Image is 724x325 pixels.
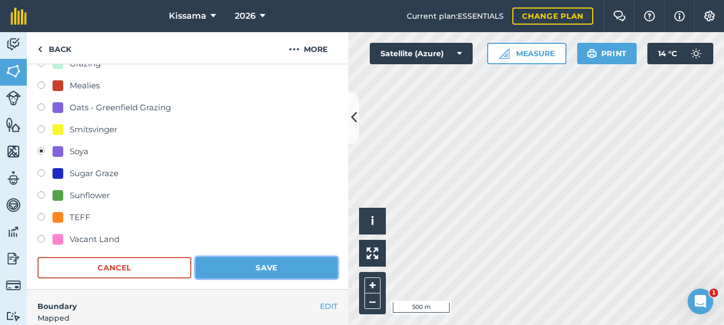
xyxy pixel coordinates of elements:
span: 2026 [235,10,256,22]
button: EDIT [320,300,338,312]
img: svg+xml;base64,PHN2ZyB4bWxucz0iaHR0cDovL3d3dy53My5vcmcvMjAwMC9zdmciIHdpZHRoPSIxOSIgaGVpZ2h0PSIyNC... [587,47,597,60]
img: svg+xml;base64,PD94bWwgdmVyc2lvbj0iMS4wIiBlbmNvZGluZz0idXRmLTgiPz4KPCEtLSBHZW5lcmF0b3I6IEFkb2JlIE... [6,197,21,213]
img: svg+xml;base64,PHN2ZyB4bWxucz0iaHR0cDovL3d3dy53My5vcmcvMjAwMC9zdmciIHdpZHRoPSI1NiIgaGVpZ2h0PSI2MC... [6,117,21,133]
img: svg+xml;base64,PHN2ZyB4bWxucz0iaHR0cDovL3d3dy53My5vcmcvMjAwMC9zdmciIHdpZHRoPSIyMCIgaGVpZ2h0PSIyNC... [289,43,300,56]
img: Ruler icon [499,48,510,59]
button: Satellite (Azure) [370,43,473,64]
button: i [359,208,386,235]
button: Measure [487,43,566,64]
img: fieldmargin Logo [11,7,27,25]
img: A cog icon [703,11,716,21]
button: Save [196,257,338,278]
div: Mealies [70,79,100,92]
span: Kissama [169,10,206,22]
button: + [364,277,380,293]
a: Change plan [512,7,593,25]
img: svg+xml;base64,PD94bWwgdmVyc2lvbj0iMS4wIiBlbmNvZGluZz0idXRmLTgiPz4KPCEtLSBHZW5lcmF0b3I6IEFkb2JlIE... [6,311,21,321]
div: TEFF [70,211,91,224]
img: Four arrows, one pointing top left, one top right, one bottom right and the last bottom left [367,247,378,259]
span: 1 [710,289,718,297]
span: Current plan : ESSENTIALS [407,10,504,22]
button: More [268,32,348,64]
img: svg+xml;base64,PD94bWwgdmVyc2lvbj0iMS4wIiBlbmNvZGluZz0idXRmLTgiPz4KPCEtLSBHZW5lcmF0b3I6IEFkb2JlIE... [6,90,21,105]
img: A question mark icon [643,11,656,21]
img: Two speech bubbles overlapping with the left bubble in the forefront [613,11,626,21]
span: i [371,214,374,228]
a: Back [27,32,82,64]
iframe: Intercom live chat [688,289,713,314]
div: Smitsvinger [70,123,117,136]
img: svg+xml;base64,PHN2ZyB4bWxucz0iaHR0cDovL3d3dy53My5vcmcvMjAwMC9zdmciIHdpZHRoPSIxNyIgaGVpZ2h0PSIxNy... [674,10,685,22]
div: Soya [70,145,88,158]
img: svg+xml;base64,PD94bWwgdmVyc2lvbj0iMS4wIiBlbmNvZGluZz0idXRmLTgiPz4KPCEtLSBHZW5lcmF0b3I6IEFkb2JlIE... [6,170,21,186]
img: svg+xml;base64,PHN2ZyB4bWxucz0iaHR0cDovL3d3dy53My5vcmcvMjAwMC9zdmciIHdpZHRoPSI5IiBoZWlnaHQ9IjI0Ii... [38,43,42,56]
div: Oats - Greenfield Grazing [70,101,171,114]
img: svg+xml;base64,PD94bWwgdmVyc2lvbj0iMS4wIiBlbmNvZGluZz0idXRmLTgiPz4KPCEtLSBHZW5lcmF0b3I6IEFkb2JlIE... [6,251,21,267]
button: 14 °C [647,43,713,64]
div: Sugar Graze [70,167,118,180]
h4: Boundary [27,290,320,312]
button: Print [577,43,637,64]
span: Mapped [27,312,348,324]
div: Vacant Land [70,233,120,246]
button: Cancel [38,257,191,278]
button: – [364,293,380,309]
img: svg+xml;base64,PD94bWwgdmVyc2lvbj0iMS4wIiBlbmNvZGluZz0idXRmLTgiPz4KPCEtLSBHZW5lcmF0b3I6IEFkb2JlIE... [6,36,21,52]
div: Sunflower [70,189,110,202]
span: 14 ° C [658,43,677,64]
img: svg+xml;base64,PHN2ZyB4bWxucz0iaHR0cDovL3d3dy53My5vcmcvMjAwMC9zdmciIHdpZHRoPSI1NiIgaGVpZ2h0PSI2MC... [6,63,21,79]
img: svg+xml;base64,PD94bWwgdmVyc2lvbj0iMS4wIiBlbmNvZGluZz0idXRmLTgiPz4KPCEtLSBHZW5lcmF0b3I6IEFkb2JlIE... [685,43,707,64]
img: svg+xml;base64,PD94bWwgdmVyc2lvbj0iMS4wIiBlbmNvZGluZz0idXRmLTgiPz4KPCEtLSBHZW5lcmF0b3I6IEFkb2JlIE... [6,278,21,293]
img: svg+xml;base64,PHN2ZyB4bWxucz0iaHR0cDovL3d3dy53My5vcmcvMjAwMC9zdmciIHdpZHRoPSI1NiIgaGVpZ2h0PSI2MC... [6,143,21,160]
img: svg+xml;base64,PD94bWwgdmVyc2lvbj0iMS4wIiBlbmNvZGluZz0idXRmLTgiPz4KPCEtLSBHZW5lcmF0b3I6IEFkb2JlIE... [6,224,21,240]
